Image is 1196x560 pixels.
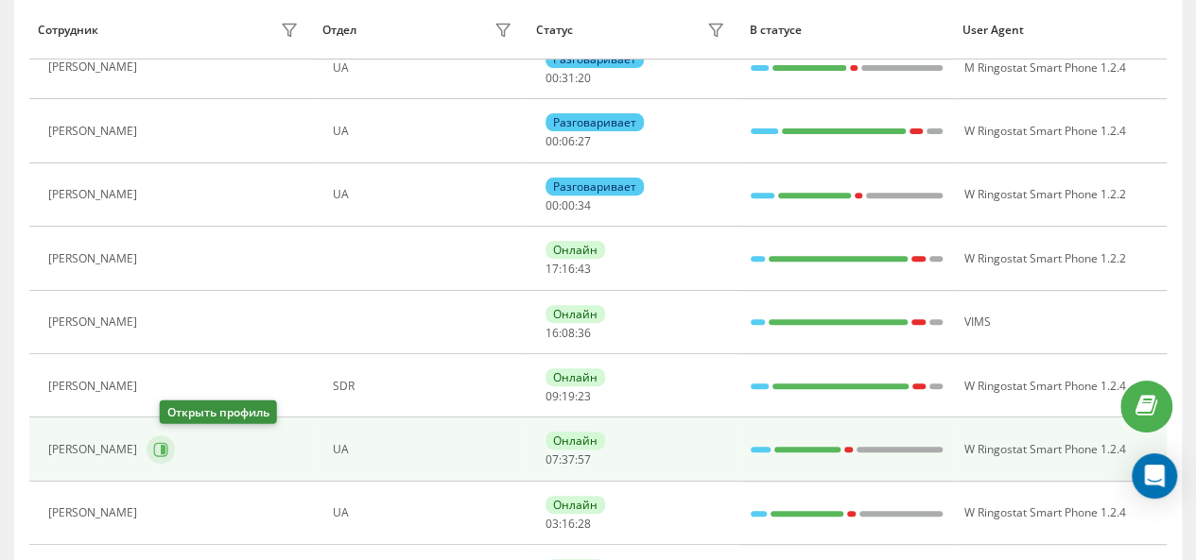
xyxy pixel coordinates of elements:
div: [PERSON_NAME] [48,315,142,329]
div: Онлайн [546,496,605,514]
span: 16 [562,516,575,532]
span: W Ringostat Smart Phone 1.2.2 [963,250,1125,266]
span: 19 [562,388,575,404]
div: UA [333,61,517,75]
div: Открыть профиль [160,400,277,424]
div: Онлайн [546,432,605,450]
span: 37 [562,451,575,467]
div: : : [546,327,591,340]
span: 20 [578,70,591,86]
span: 06 [562,133,575,149]
div: User Agent [962,24,1158,37]
div: UA [333,188,517,201]
div: В статусе [749,24,945,37]
span: 07 [546,451,559,467]
div: : : [546,72,591,85]
span: 00 [546,133,559,149]
div: UA [333,506,517,519]
div: SDR [333,380,517,393]
span: 17 [546,261,559,277]
div: [PERSON_NAME] [48,252,142,265]
div: : : [546,135,591,148]
div: [PERSON_NAME] [48,443,142,456]
span: 03 [546,516,559,532]
span: 27 [578,133,591,149]
div: Отдел [322,24,356,37]
span: 43 [578,261,591,277]
div: UA [333,443,517,456]
span: W Ringostat Smart Phone 1.2.2 [963,186,1125,202]
div: [PERSON_NAME] [48,125,142,138]
div: Статус [536,24,573,37]
div: UA [333,125,517,138]
span: W Ringostat Smart Phone 1.2.4 [963,123,1125,139]
div: : : [546,390,591,403]
span: W Ringostat Smart Phone 1.2.4 [963,378,1125,394]
div: Онлайн [546,368,605,386]
div: Разговаривает [546,178,644,195]
span: 00 [546,70,559,86]
div: : : [546,263,591,276]
span: VIMS [963,314,990,330]
span: 57 [578,451,591,467]
span: 00 [562,197,575,213]
div: [PERSON_NAME] [48,188,142,201]
div: : : [546,518,591,531]
span: 09 [546,388,559,404]
div: : : [546,453,591,467]
div: : : [546,199,591,212]
div: Open Intercom Messenger [1132,453,1177,499]
span: 08 [562,325,575,341]
span: 36 [578,325,591,341]
span: 31 [562,70,575,86]
span: 28 [578,516,591,532]
span: 34 [578,197,591,213]
div: [PERSON_NAME] [48,380,142,393]
div: Онлайн [546,241,605,259]
span: 16 [546,325,559,341]
span: 23 [578,388,591,404]
span: 16 [562,261,575,277]
div: Сотрудник [38,24,98,37]
span: 00 [546,197,559,213]
div: [PERSON_NAME] [48,60,142,74]
div: Разговаривает [546,113,644,131]
span: M Ringostat Smart Phone 1.2.4 [963,59,1125,76]
span: W Ringostat Smart Phone 1.2.4 [963,504,1125,520]
div: [PERSON_NAME] [48,506,142,519]
div: Онлайн [546,305,605,323]
span: W Ringostat Smart Phone 1.2.4 [963,441,1125,457]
